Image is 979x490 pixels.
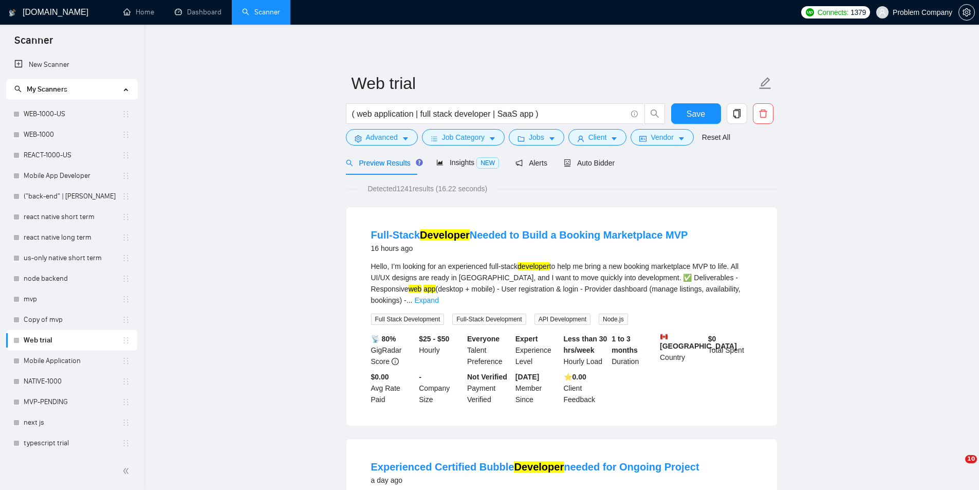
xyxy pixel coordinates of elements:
div: Country [658,333,706,367]
span: Insights [436,158,499,167]
span: holder [122,131,130,139]
a: react native short term [24,207,122,227]
a: Full-StackDeveloperNeeded to Build a Booking Marketplace MVP [371,229,688,241]
input: Search Freelance Jobs... [352,107,626,120]
span: holder [122,151,130,159]
button: settingAdvancedcaret-down [346,129,418,146]
li: Copy of mvp [6,310,137,330]
button: barsJob Categorycaret-down [422,129,505,146]
span: holder [122,316,130,324]
span: API Development [534,314,590,325]
span: Jobs [529,132,544,143]
b: Not Verified [467,373,507,381]
span: My Scanners [14,85,67,94]
span: holder [122,192,130,201]
span: holder [122,172,130,180]
span: holder [122,254,130,262]
a: dashboardDashboard [175,8,221,16]
a: WEB-1000 [24,124,122,145]
a: NATIVE-1000 [24,371,122,392]
span: info-circle [392,358,399,365]
li: ("back-end" | backen [6,186,137,207]
a: typescript trial [24,433,122,453]
li: Mobile Application [6,351,137,371]
button: copy [727,103,747,124]
li: next js [6,412,137,433]
span: caret-down [489,135,496,142]
div: Total Spent [706,333,754,367]
div: Experience Level [513,333,562,367]
a: Mobile App Developer [24,166,122,186]
li: Web trial [6,330,137,351]
a: next js [24,412,122,433]
a: node backend [24,268,122,289]
img: 🇨🇦 [660,333,668,340]
span: search [645,109,664,118]
li: New Scanner [6,55,137,75]
span: Detected 1241 results (16.22 seconds) [360,183,494,194]
a: Copy of mvp [24,310,122,330]
div: Hourly [417,333,465,367]
a: New Scanner [14,55,129,75]
a: setting [958,8,975,16]
li: node backend [6,268,137,289]
span: caret-down [678,135,685,142]
span: Full-Stack Development [452,314,526,325]
a: homeHome [123,8,154,16]
div: Payment Verified [465,371,513,405]
span: holder [122,233,130,242]
a: us-only native short term [24,248,122,268]
input: Scanner name... [352,70,756,96]
a: Web trial [24,330,122,351]
button: folderJobscaret-down [509,129,564,146]
b: [DATE] [515,373,539,381]
span: holder [122,213,130,221]
img: upwork-logo.png [806,8,814,16]
b: [GEOGRAPHIC_DATA] [660,333,737,350]
button: delete [753,103,773,124]
span: holder [122,336,130,344]
span: My Scanners [27,85,67,94]
b: Expert [515,335,538,343]
div: Duration [609,333,658,367]
span: caret-down [402,135,409,142]
b: 1 to 3 months [612,335,638,354]
span: ... [407,296,413,304]
a: Expand [414,296,438,304]
span: 1379 [851,7,866,18]
span: double-left [122,466,133,476]
li: react native short term [6,207,137,227]
div: Member Since [513,371,562,405]
a: Reset All [702,132,730,143]
span: Auto Bidder [564,159,615,167]
button: Save [671,103,721,124]
button: search [644,103,665,124]
span: setting [959,8,974,16]
b: Less than 30 hrs/week [564,335,607,354]
a: WEB-1000-US [24,104,122,124]
span: info-circle [631,111,638,117]
span: edit [759,77,772,90]
div: Client Feedback [562,371,610,405]
span: holder [122,419,130,427]
span: Save [687,107,705,120]
span: robot [564,159,571,167]
span: setting [355,135,362,142]
button: idcardVendorcaret-down [631,129,693,146]
li: mvp [6,289,137,310]
span: caret-down [611,135,618,142]
span: Alerts [515,159,547,167]
mark: web [409,285,422,293]
li: Mobile App Developer [6,166,137,186]
span: delete [753,109,773,118]
img: logo [9,5,16,21]
li: MVP-PENDING [6,392,137,412]
span: copy [727,109,747,118]
span: Full Stack Development [371,314,445,325]
b: $25 - $50 [419,335,449,343]
span: bars [431,135,438,142]
span: Preview Results [346,159,420,167]
b: Everyone [467,335,500,343]
span: NEW [476,157,499,169]
div: a day ago [371,474,699,486]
